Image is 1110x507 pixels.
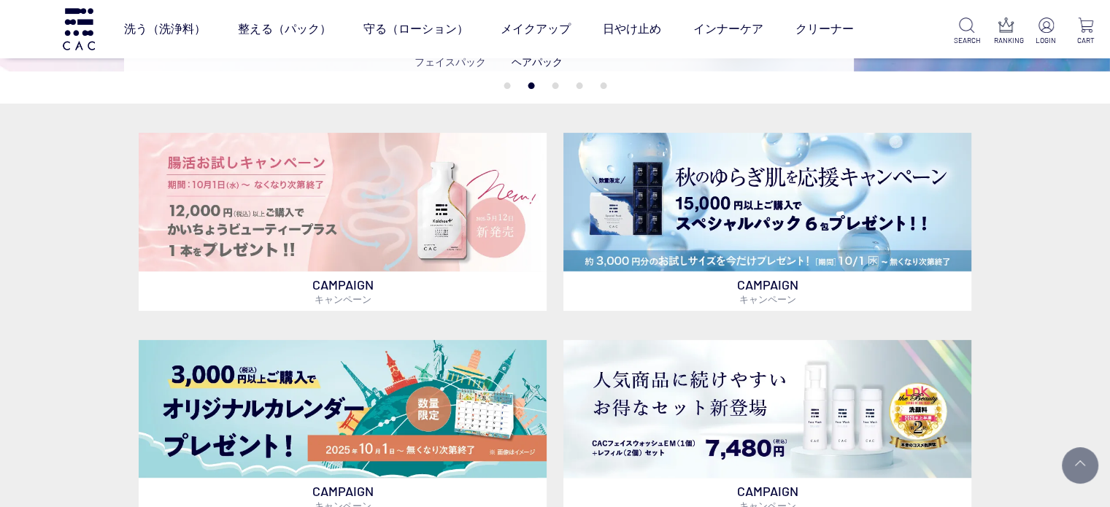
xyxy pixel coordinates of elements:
a: 腸活お試しキャンペーン 腸活お試しキャンペーン CAMPAIGNキャンペーン [139,133,547,311]
a: クリーナー [795,9,854,50]
p: CAMPAIGN [139,271,547,311]
p: CAMPAIGN [563,271,971,311]
a: 日やけ止め [603,9,661,50]
button: 3 of 5 [552,82,558,89]
a: CART [1073,18,1098,46]
a: LOGIN [1033,18,1059,46]
span: キャンペーン [315,293,371,305]
button: 2 of 5 [528,82,534,89]
img: logo [61,8,97,50]
img: 腸活お試しキャンペーン [139,133,547,271]
a: インナーケア [693,9,763,50]
p: LOGIN [1033,35,1059,46]
a: RANKING [994,18,1020,46]
a: ヘアパック [512,56,563,68]
span: キャンペーン [739,293,795,305]
img: スペシャルパックお試しプレゼント [563,133,971,271]
a: フェイスパック [415,56,486,68]
button: 4 of 5 [576,82,582,89]
a: 洗う（洗浄料） [124,9,206,50]
p: RANKING [994,35,1020,46]
a: 守る（ローション） [363,9,469,50]
a: スペシャルパックお試しプレゼント スペシャルパックお試しプレゼント CAMPAIGNキャンペーン [563,133,971,311]
button: 5 of 5 [600,82,606,89]
a: SEARCH [954,18,979,46]
a: メイクアップ [501,9,571,50]
a: 整える（パック） [238,9,331,50]
img: カレンダープレゼント [139,340,547,479]
button: 1 of 5 [504,82,510,89]
p: CART [1073,35,1098,46]
img: フェイスウォッシュ＋レフィル2個セット [563,340,971,479]
p: SEARCH [954,35,979,46]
